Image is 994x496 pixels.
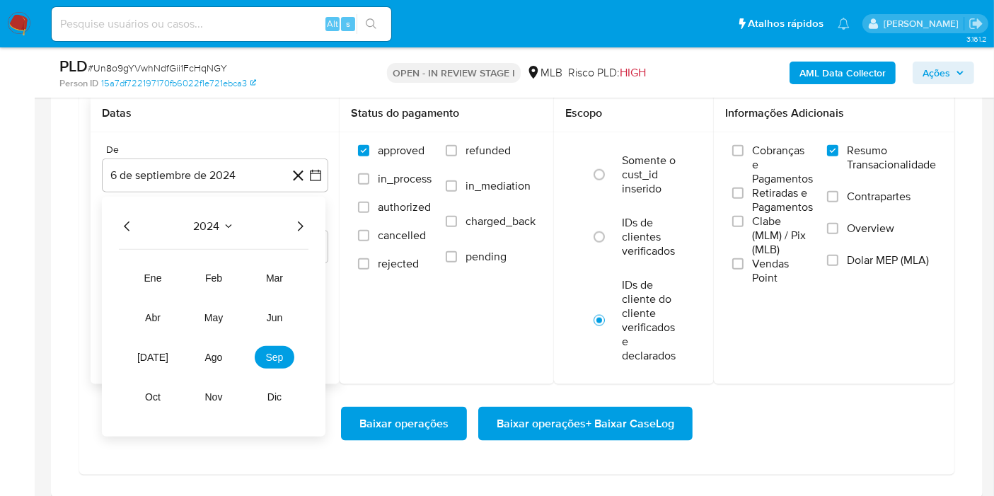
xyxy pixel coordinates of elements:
[620,64,646,81] span: HIGH
[969,16,983,31] a: Sair
[387,63,521,83] p: OPEN - IN REVIEW STAGE I
[59,54,88,77] b: PLD
[923,62,950,84] span: Ações
[799,62,886,84] b: AML Data Collector
[526,65,562,81] div: MLB
[357,14,386,34] button: search-icon
[327,17,338,30] span: Alt
[346,17,350,30] span: s
[966,33,987,45] span: 3.161.2
[101,77,256,90] a: 15a7df722197170fb6022f1e721ebca3
[88,61,227,75] span: # Un8o9gYVwhNdfGii1FcHqNGY
[52,15,391,33] input: Pesquise usuários ou casos...
[884,17,964,30] p: vitoria.caldeira@mercadolivre.com
[913,62,974,84] button: Ações
[838,18,850,30] a: Notificações
[568,65,646,81] span: Risco PLD:
[790,62,896,84] button: AML Data Collector
[748,16,823,31] span: Atalhos rápidos
[59,77,98,90] b: Person ID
